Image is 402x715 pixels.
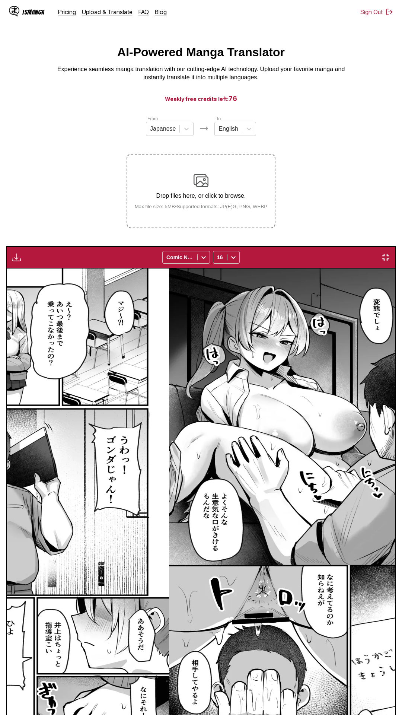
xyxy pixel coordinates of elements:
[200,124,208,133] img: Languages icon
[117,45,285,59] h1: AI-Powered Manga Translator
[129,204,274,209] small: Max file size: 5MB • Supported formats: JP(E)G, PNG, WEBP
[229,95,237,102] span: 76
[12,253,21,262] img: Download translated images
[386,8,393,16] img: Sign out
[216,116,221,121] label: To
[22,9,45,16] div: IsManga
[129,193,274,199] p: Drop files here, or click to browse.
[381,253,390,262] img: Exit fullscreen
[18,94,384,103] h3: Weekly free credits left:
[9,6,58,18] a: IsManga LogoIsManga
[155,8,167,16] a: Blog
[82,8,133,16] a: Upload & Translate
[138,8,149,16] a: FAQ
[58,8,76,16] a: Pricing
[9,6,19,16] img: IsManga Logo
[147,116,158,121] label: From
[52,65,350,82] p: Experience seamless manga translation with our cutting-edge AI technology. Upload your favorite m...
[360,8,393,16] button: Sign Out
